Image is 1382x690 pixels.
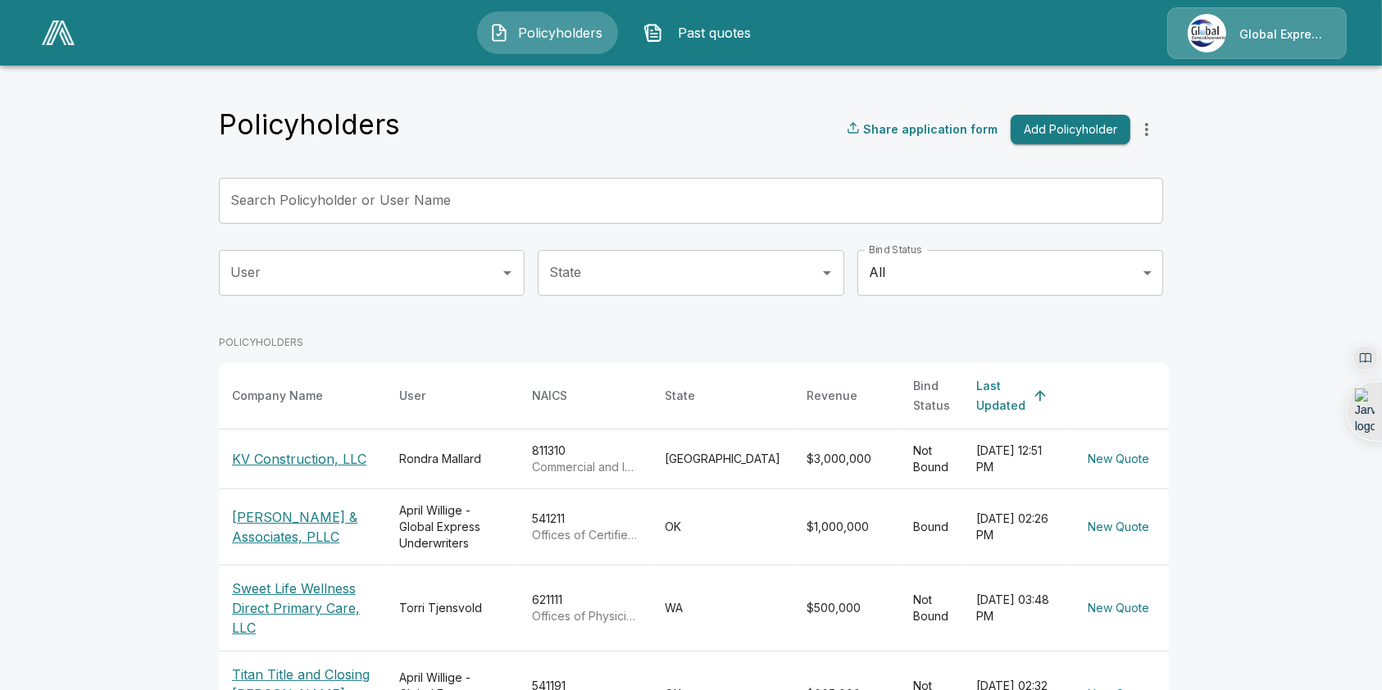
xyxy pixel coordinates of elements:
button: Policyholders IconPolicyholders [477,11,618,54]
div: All [857,250,1163,296]
h4: Policyholders [219,107,400,142]
td: Not Bound [900,565,963,651]
span: Policyholders [516,23,606,43]
button: New Quote [1081,444,1156,474]
td: $3,000,000 [793,429,900,488]
p: Offices of Physicians (except Mental Health Specialists) [532,608,639,624]
button: New Quote [1081,593,1156,624]
img: AA Logo [42,20,75,45]
p: Global Express Underwriters [1239,26,1326,43]
div: User [399,386,425,406]
button: more [1130,113,1163,146]
label: Bind Status [869,243,922,256]
td: WA [652,565,793,651]
div: NAICS [532,386,567,406]
div: April Willige - Global Express Underwriters [399,502,506,552]
td: OK [652,488,793,565]
button: Open [496,261,519,284]
div: Company Name [232,386,323,406]
button: Add Policyholder [1011,115,1130,145]
div: State [665,386,695,406]
button: New Quote [1081,512,1156,542]
p: POLICYHOLDERS [219,335,1169,350]
img: Policyholders Icon [489,23,509,43]
div: 621111 [532,592,639,624]
td: Bound [900,488,963,565]
td: Not Bound [900,429,963,488]
p: KV Construction, LLC [232,449,373,469]
td: [GEOGRAPHIC_DATA] [652,429,793,488]
button: Open [816,261,839,284]
button: Past quotes IconPast quotes [631,11,772,54]
td: $1,000,000 [793,488,900,565]
p: Share application form [863,120,998,138]
img: Past quotes Icon [643,23,663,43]
a: Agency IconGlobal Express Underwriters [1167,7,1347,59]
div: Revenue [807,386,857,406]
img: Agency Icon [1188,14,1226,52]
p: Commercial and Industrial Machinery and Equipment (except Automotive and Electronic) Repair and M... [532,459,639,475]
p: [PERSON_NAME] & Associates, PLLC [232,507,373,547]
td: $500,000 [793,565,900,651]
span: Past quotes [670,23,760,43]
td: [DATE] 03:48 PM [963,565,1068,651]
p: Offices of Certified Public Accountants [532,527,639,543]
div: 541211 [532,511,639,543]
p: Sweet Life Wellness Direct Primary Care, LLC [232,579,373,638]
div: 811310 [532,443,639,475]
th: Bind Status [900,363,963,429]
td: [DATE] 12:51 PM [963,429,1068,488]
td: [DATE] 02:26 PM [963,488,1068,565]
div: Rondra Mallard [399,451,506,467]
div: Torri Tjensvold [399,600,506,616]
a: Add Policyholder [1004,115,1130,145]
div: Last Updated [976,376,1025,415]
